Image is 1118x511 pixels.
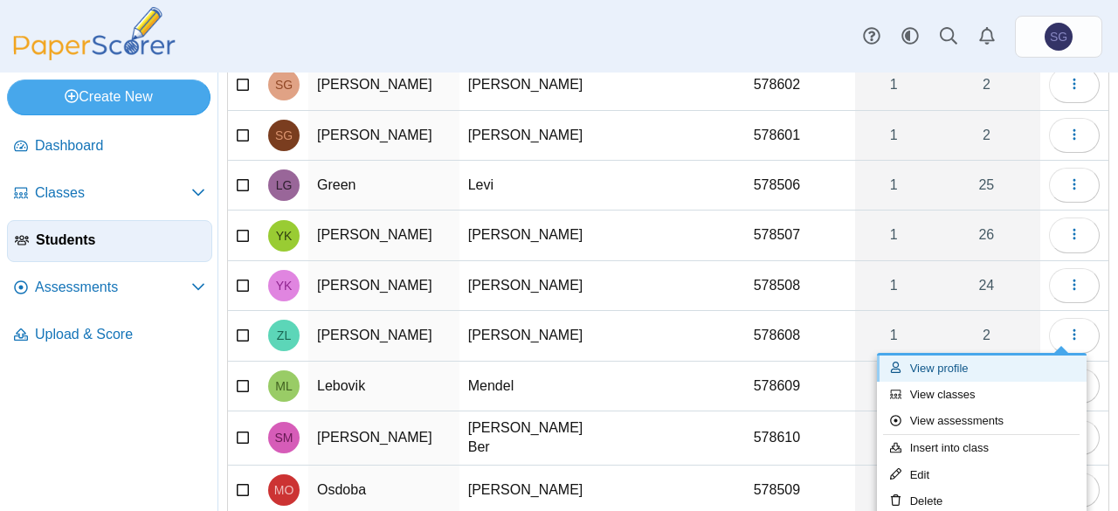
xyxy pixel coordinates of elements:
a: View assessments [877,408,1087,434]
a: Alerts [968,17,1006,56]
span: Shmuel Granovetter [1045,23,1073,51]
img: PaperScorer [7,7,182,60]
a: View profile [877,356,1087,382]
a: Insert into class [877,435,1087,461]
a: Edit [877,462,1087,488]
a: Shmuel Granovetter [1015,16,1102,58]
a: PaperScorer [7,48,182,63]
span: Shmuel Granovetter [1050,31,1067,43]
a: View classes [877,382,1087,408]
